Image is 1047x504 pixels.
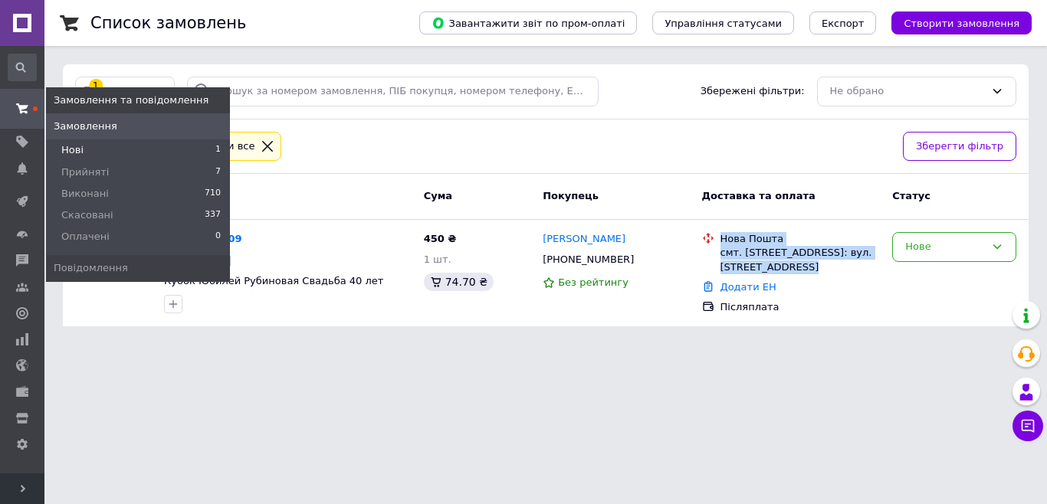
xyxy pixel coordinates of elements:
span: 1 шт. [424,254,451,265]
span: Скасовані [61,208,113,222]
a: Замовлення [46,113,230,139]
button: Створити замовлення [891,11,1032,34]
span: Зберегти фільтр [916,139,1003,155]
h1: Список замовлень [90,14,246,32]
span: Доставка та оплата [702,190,816,201]
a: Кубок Юбилей Рубиновая Свадьба 40 лет [164,275,383,286]
button: Зберегти фільтр [903,132,1016,162]
span: 710 [205,187,221,201]
button: Експорт [809,11,877,34]
button: Чат з покупцем [1013,411,1043,441]
span: 337 [205,208,221,222]
span: Cума [424,190,452,201]
span: Збережені фільтри: [701,84,805,99]
span: Замовлення та повідомлення [54,93,208,107]
div: [PHONE_NUMBER] [540,250,637,270]
button: Управління статусами [652,11,794,34]
span: Статус [892,190,930,201]
span: Виконані [61,187,109,201]
span: Покупець [543,190,599,201]
input: Пошук за номером замовлення, ПІБ покупця, номером телефону, Email, номером накладної [187,77,599,106]
span: 0 [215,230,221,244]
span: Створити замовлення [904,18,1019,29]
a: Додати ЕН [720,281,776,293]
span: Управління статусами [665,18,782,29]
div: смт. [STREET_ADDRESS]: вул. [STREET_ADDRESS] [720,246,881,273]
span: Експорт [822,18,865,29]
span: Завантажити звіт по пром-оплаті [432,16,625,30]
span: Прийняті [61,165,109,179]
span: Замовлення [54,119,117,133]
div: Післяплата [720,300,881,314]
span: 7 [215,165,221,179]
div: 74.70 ₴ [424,273,494,291]
a: Створити замовлення [876,17,1032,28]
button: Завантажити звіт по пром-оплаті [419,11,637,34]
span: 450 ₴ [424,233,457,244]
a: Повідомлення [46,255,230,281]
span: Фільтри [104,84,146,99]
div: Нове [905,239,985,255]
span: Нові [61,143,84,157]
span: Оплачені [61,230,110,244]
span: Повідомлення [54,261,128,275]
a: [PERSON_NAME] [543,232,625,247]
span: Без рейтингу [558,277,629,288]
div: 1 [89,79,103,93]
div: Не обрано [830,83,985,100]
span: 1 [215,143,221,157]
div: Нова Пошта [720,232,881,246]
